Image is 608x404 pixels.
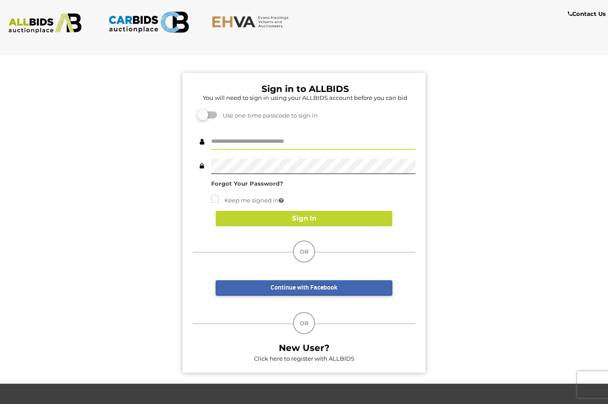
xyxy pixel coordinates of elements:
div: OR [293,312,315,334]
img: EHVA.com.au [212,15,293,28]
a: Click here to register with ALLBIDS [254,355,354,362]
label: Keep me signed in [211,195,284,206]
b: New User? [279,343,330,353]
img: CARBIDS.com.au [108,9,190,35]
b: Contact Us [568,10,606,17]
b: Sign in to ALLBIDS [262,84,349,94]
span: Use one-time passcode to sign in [218,112,318,119]
a: Continue with Facebook [216,280,392,296]
a: Contact Us [568,9,608,19]
button: Sign In [216,211,392,226]
a: Forgot Your Password? [211,180,283,187]
img: ALLBIDS.com.au [4,13,86,34]
h5: You will need to sign in using your ALLBIDS account before you can bid [195,95,415,101]
div: OR [293,240,315,263]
